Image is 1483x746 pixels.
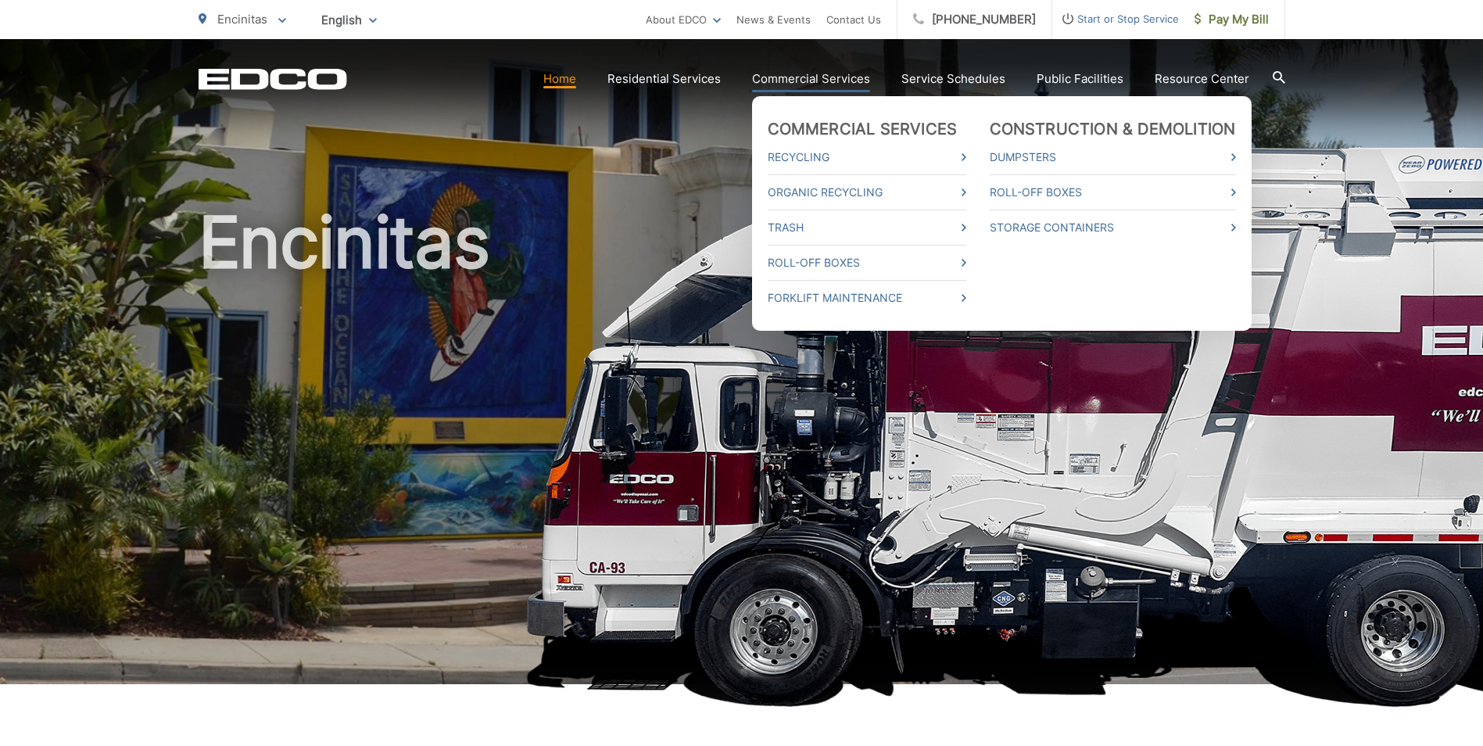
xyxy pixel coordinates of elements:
a: Forklift Maintenance [768,289,966,307]
a: Trash [768,218,966,237]
a: Resource Center [1155,70,1249,88]
span: English [310,6,389,34]
a: Commercial Services [752,70,870,88]
span: Pay My Bill [1195,10,1269,29]
span: Encinitas [217,12,267,27]
a: Home [543,70,576,88]
a: About EDCO [646,10,721,29]
a: Roll-Off Boxes [768,253,966,272]
a: Contact Us [826,10,881,29]
a: Commercial Services [768,120,958,138]
a: Organic Recycling [768,183,966,202]
h1: Encinitas [199,203,1285,698]
a: Service Schedules [901,70,1005,88]
a: Storage Containers [990,218,1236,237]
a: Residential Services [607,70,721,88]
a: Construction & Demolition [990,120,1236,138]
a: EDCD logo. Return to the homepage. [199,68,347,90]
a: News & Events [736,10,811,29]
a: Recycling [768,148,966,167]
a: Roll-Off Boxes [990,183,1236,202]
a: Public Facilities [1037,70,1123,88]
a: Dumpsters [990,148,1236,167]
